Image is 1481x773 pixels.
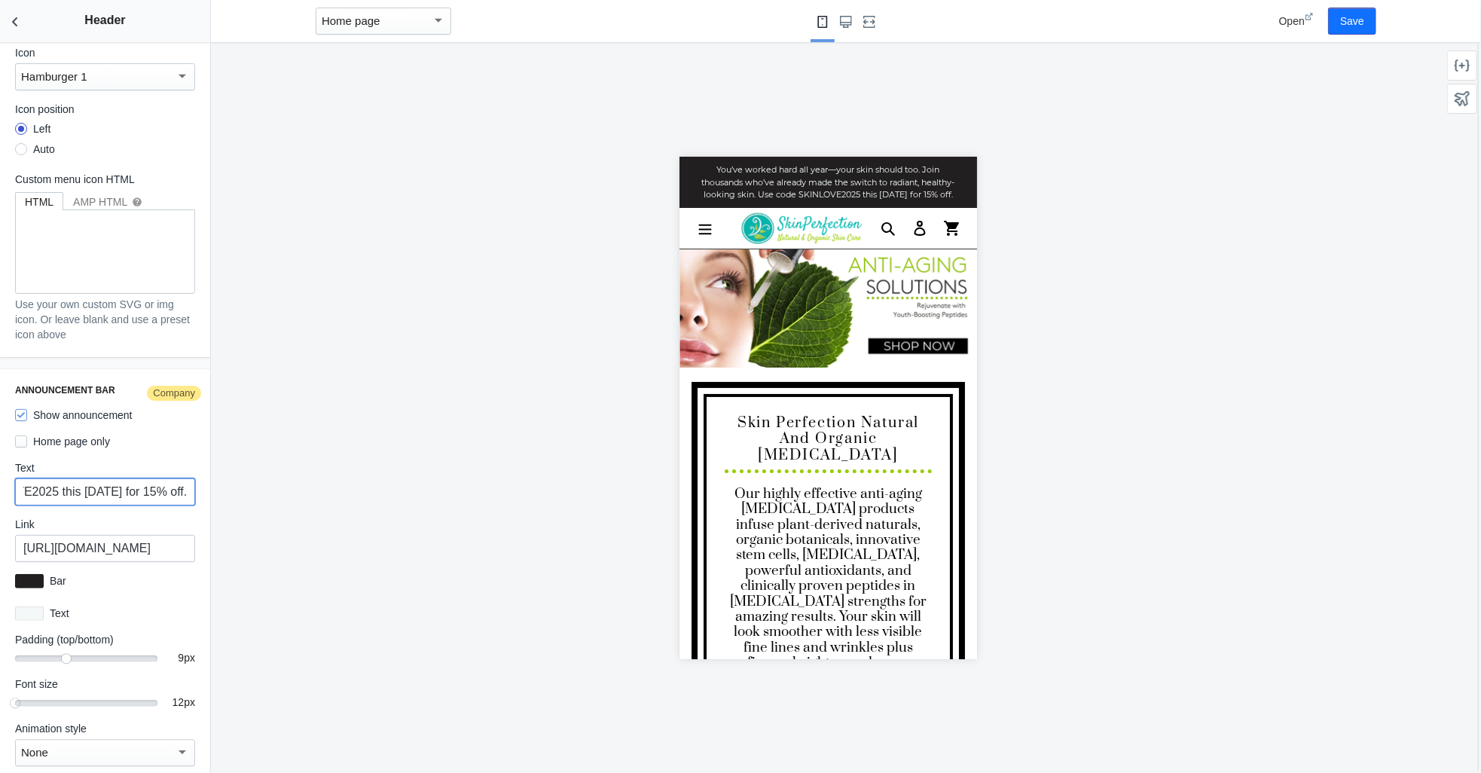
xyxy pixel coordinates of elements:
span: Open [1279,15,1305,27]
div: AMP HTML [73,194,142,209]
div: Left [33,121,50,136]
label: Animation style [15,721,195,736]
div: Auto [33,142,55,157]
mat-select-trigger: Hamburger 1 [21,70,87,83]
span: Company [145,384,203,402]
a: image [51,56,193,87]
mat-icon: help [132,197,142,207]
label: Padding (top/bottom) [15,632,195,647]
p: Use your own custom SVG or img icon. Or leave blank and use a preset icon above [15,297,195,342]
label: Font size [15,677,195,692]
img: image [62,56,182,87]
div: HTML [25,194,53,209]
button: Save [1328,8,1376,35]
label: Show announcement [15,408,133,423]
h4: Skin Perfection Natural and Organic [MEDICAL_DATA] [45,258,252,317]
label: Bar [44,573,195,588]
span: px [184,696,195,708]
label: Icon [15,45,195,60]
span: px [184,652,195,664]
mat-select-trigger: None [21,746,48,759]
label: Text [15,460,195,475]
label: Text [44,606,195,621]
h3: Announcement bar [15,384,195,396]
span: 12 [173,696,185,708]
label: Custom menu icon HTML [15,172,195,187]
button: Menu [10,57,41,87]
h4: Our highly effective anti-aging [MEDICAL_DATA] products infuse plant-derived naturals, organic bo... [45,330,252,530]
mat-select-trigger: Home page [322,14,380,27]
label: Icon position [15,102,195,117]
span: 9 [178,652,184,664]
label: Link [15,517,195,532]
label: Home page only [15,434,110,449]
